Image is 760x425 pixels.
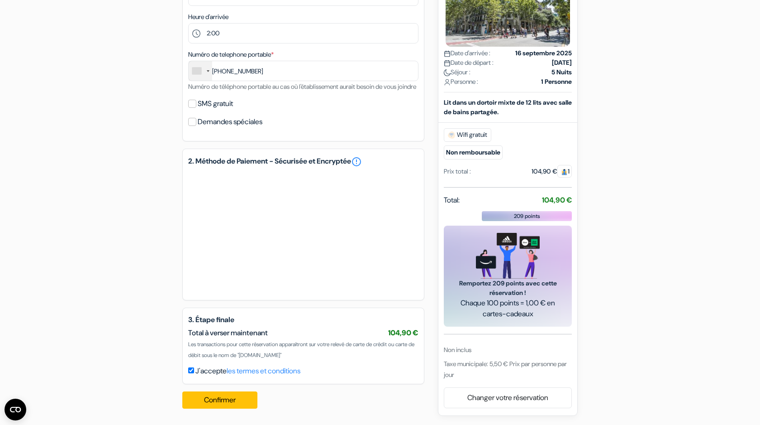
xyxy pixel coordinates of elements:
img: moon.svg [444,69,451,76]
span: Séjour : [444,68,470,77]
strong: [DATE] [552,58,572,68]
strong: 16 septembre 2025 [515,48,572,58]
button: Ouvrir le widget CMP [5,399,26,420]
b: Lit dans un dortoir mixte de 12 lits avec salle de bains partagée. [444,98,572,116]
strong: 5 Nuits [551,68,572,77]
a: error_outline [351,156,362,167]
label: J'accepte [195,366,300,377]
span: Total: [444,195,460,206]
span: Personne : [444,77,478,87]
img: calendar.svg [444,50,451,57]
span: 1 [557,165,572,178]
strong: 1 Personne [541,77,572,87]
span: 104,90 € [388,328,418,338]
span: Remportez 209 points avec cette réservation ! [455,279,561,298]
span: 209 points [514,212,540,220]
img: free_wifi.svg [448,131,455,139]
span: Wifi gratuit [444,128,491,142]
span: Les transactions pour cette réservation apparaîtront sur votre relevé de carte de crédit ou carte... [188,341,414,359]
label: Demandes spéciales [198,116,262,128]
img: calendar.svg [444,60,451,67]
span: Chaque 100 points = 1,00 € en cartes-cadeaux [455,298,561,319]
img: guest.svg [561,169,568,175]
small: Non remboursable [444,145,503,159]
label: SMS gratuit [198,97,233,110]
img: user_icon.svg [444,79,451,86]
img: gift_card_hero_new.png [476,233,540,279]
div: Non inclus [444,345,572,355]
span: Total à verser maintenant [188,328,268,338]
div: Prix total : [444,167,471,176]
label: Heure d'arrivée [188,12,228,22]
iframe: Cadre de saisie sécurisé pour le paiement [197,180,409,284]
label: Numéro de telephone portable [188,50,274,59]
h5: 2. Méthode de Paiement - Sécurisée et Encryptée [188,156,418,167]
strong: 104,90 € [542,195,572,205]
a: les termes et conditions [227,366,300,376]
small: Numéro de téléphone portable au cas où l'établissement aurait besoin de vous joindre [188,82,416,91]
div: 104,90 € [532,167,572,176]
span: Date d'arrivée : [444,48,490,58]
span: Date de départ : [444,58,494,68]
button: Confirmer [182,391,257,409]
h5: 3. Étape finale [188,315,418,324]
a: Changer votre réservation [444,389,571,406]
span: Taxe municipale: 5,50 € Prix par personne par jour [444,360,567,379]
